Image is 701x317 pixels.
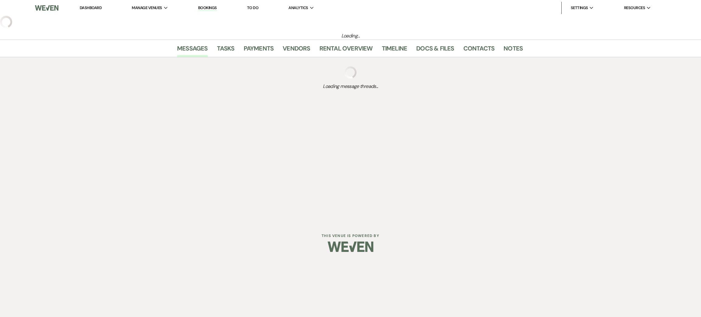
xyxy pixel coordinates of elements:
[132,5,162,11] span: Manage Venues
[35,2,58,14] img: Weven Logo
[288,5,308,11] span: Analytics
[217,44,235,57] a: Tasks
[504,44,523,57] a: Notes
[382,44,407,57] a: Timeline
[177,44,208,57] a: Messages
[463,44,495,57] a: Contacts
[571,5,588,11] span: Settings
[177,83,524,90] span: Loading message threads...
[198,5,217,11] a: Bookings
[328,236,373,257] img: Weven Logo
[80,5,102,10] a: Dashboard
[416,44,454,57] a: Docs & Files
[319,44,373,57] a: Rental Overview
[624,5,645,11] span: Resources
[344,66,357,78] img: loading spinner
[244,44,274,57] a: Payments
[247,5,258,10] a: To Do
[283,44,310,57] a: Vendors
